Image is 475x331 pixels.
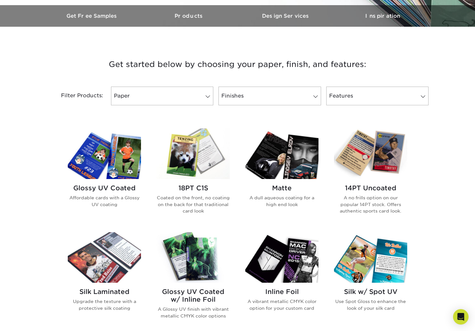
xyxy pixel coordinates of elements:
[157,306,230,319] p: A Glossy UV finish with vibrant metallic CMYK color options
[157,128,230,179] img: 18PT C1S Trading Cards
[326,87,429,105] a: Features
[334,13,431,19] h3: Inspiration
[157,128,230,224] a: 18PT C1S Trading Cards 18PT C1S Coated on the front, no coating on the back for that traditional ...
[68,194,141,208] p: Affordable cards with a Glossy UV coating
[141,5,237,27] a: Products
[237,5,334,27] a: Design Services
[453,309,469,325] div: Open Intercom Messenger
[68,128,141,224] a: Glossy UV Coated Trading Cards Glossy UV Coated Affordable cards with a Glossy UV coating
[334,128,407,179] img: 14PT Uncoated Trading Cards
[157,232,230,329] a: Glossy UV Coated w/ Inline Foil Trading Cards Glossy UV Coated w/ Inline Foil A Glossy UV finish ...
[68,288,141,296] h2: Silk Laminated
[141,13,237,19] h3: Products
[68,298,141,311] p: Upgrade the texture with a protective silk coating
[334,128,407,224] a: 14PT Uncoated Trading Cards 14PT Uncoated A no frills option on our popular 14PT stock. Offers au...
[245,232,318,329] a: Inline Foil Trading Cards Inline Foil A vibrant metallic CMYK color option for your custom card
[245,184,318,192] h2: Matte
[49,50,426,79] h3: Get started below by choosing your paper, finish, and features:
[44,87,108,105] div: Filter Products:
[157,184,230,192] h2: 18PT C1S
[334,194,407,214] p: A no frills option on our popular 14PT stock. Offers authentic sports card look.
[245,128,318,179] img: Matte Trading Cards
[334,232,407,283] img: Silk w/ Spot UV Trading Cards
[157,194,230,214] p: Coated on the front, no coating on the back for that traditional card look
[334,288,407,296] h2: Silk w/ Spot UV
[334,232,407,329] a: Silk w/ Spot UV Trading Cards Silk w/ Spot UV Use Spot Gloss to enhance the look of your silk card
[245,288,318,296] h2: Inline Foil
[334,5,431,27] a: Inspiration
[157,288,230,303] h2: Glossy UV Coated w/ Inline Foil
[218,87,321,105] a: Finishes
[245,298,318,311] p: A vibrant metallic CMYK color option for your custom card
[68,232,141,329] a: Silk Laminated Trading Cards Silk Laminated Upgrade the texture with a protective silk coating
[334,184,407,192] h2: 14PT Uncoated
[68,184,141,192] h2: Glossy UV Coated
[44,5,141,27] a: Get Free Samples
[68,128,141,179] img: Glossy UV Coated Trading Cards
[111,87,213,105] a: Paper
[68,232,141,283] img: Silk Laminated Trading Cards
[245,232,318,283] img: Inline Foil Trading Cards
[245,128,318,224] a: Matte Trading Cards Matte A dull aqueous coating for a high end look
[44,13,141,19] h3: Get Free Samples
[245,194,318,208] p: A dull aqueous coating for a high end look
[237,13,334,19] h3: Design Services
[334,298,407,311] p: Use Spot Gloss to enhance the look of your silk card
[157,232,230,283] img: Glossy UV Coated w/ Inline Foil Trading Cards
